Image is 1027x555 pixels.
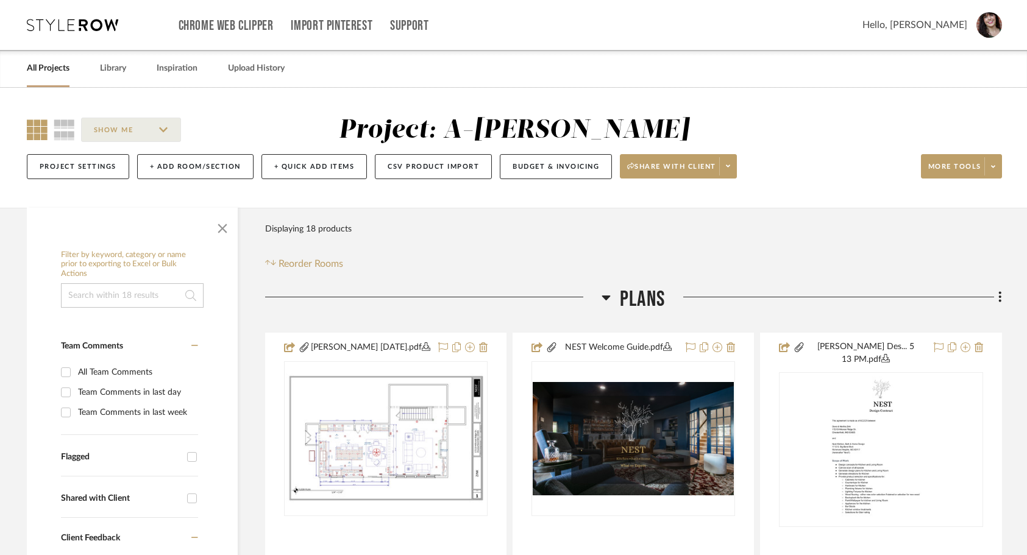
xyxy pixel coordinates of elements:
[27,60,69,77] a: All Projects
[78,403,195,422] div: Team Comments in last week
[928,162,981,180] span: More tools
[157,60,197,77] a: Inspiration
[210,214,235,238] button: Close
[532,362,734,515] div: 0
[61,493,181,504] div: Shared with Client
[137,154,254,179] button: + Add Room/Section
[179,21,274,31] a: Chrome Web Clipper
[500,154,612,179] button: Budget & Invoicing
[261,154,368,179] button: + Quick Add Items
[61,534,120,542] span: Client Feedback
[780,373,982,526] div: 0
[285,373,486,503] img: Plans
[862,18,967,32] span: Hello, [PERSON_NAME]
[279,256,343,271] span: Reorder Rooms
[78,362,195,382] div: All Team Comments
[558,341,678,355] button: NEST Welcome Guide.pdf
[921,154,1002,179] button: More tools
[61,250,204,279] h6: Filter by keyword, category or name prior to exporting to Excel or Bulk Actions
[533,382,734,495] img: Welcome Guide
[61,342,123,350] span: Team Comments
[100,60,126,77] a: Library
[827,373,935,526] img: Contract
[310,341,431,355] button: [PERSON_NAME] [DATE].pdf
[291,21,372,31] a: Import Pinterest
[61,452,181,462] div: Flagged
[228,60,285,77] a: Upload History
[78,383,195,402] div: Team Comments in last day
[976,12,1002,38] img: avatar
[265,256,344,271] button: Reorder Rooms
[27,154,129,179] button: Project Settings
[375,154,492,179] button: CSV Product Import
[339,118,689,143] div: Project: A-[PERSON_NAME]
[265,217,352,241] div: Displaying 18 products
[61,283,204,308] input: Search within 18 results
[805,341,926,366] button: [PERSON_NAME] Des... 5 13 PM.pdf
[620,286,665,313] span: Plans
[620,154,737,179] button: Share with client
[627,162,716,180] span: Share with client
[390,21,428,31] a: Support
